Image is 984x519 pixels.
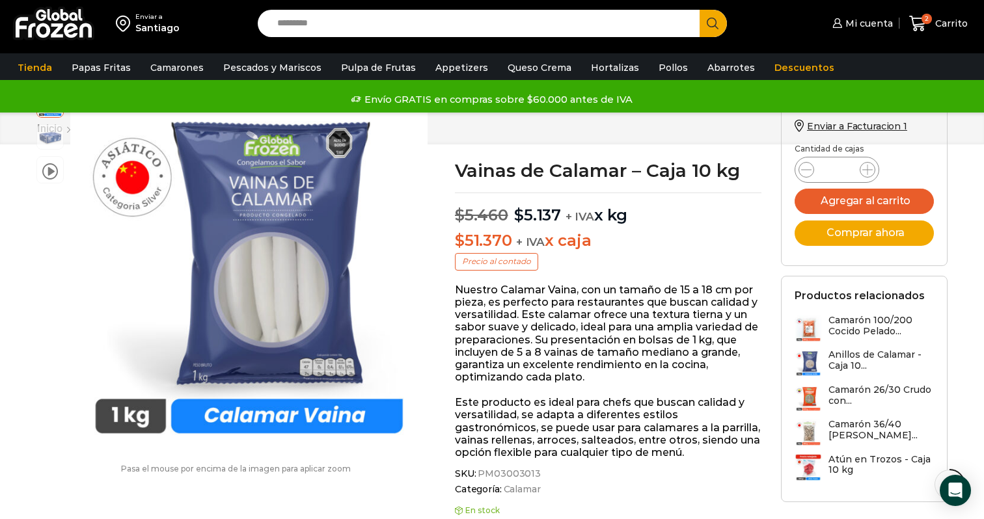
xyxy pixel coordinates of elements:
a: Camarón 26/30 Crudo con... [795,384,934,412]
h2: Productos relacionados [795,289,925,302]
bdi: 5.137 [514,206,561,224]
p: Precio al contado [455,253,538,270]
h3: Camarón 36/40 [PERSON_NAME]... [828,419,934,441]
span: SKU: [455,468,761,479]
div: Santiago [135,21,180,34]
span: Categoría: [455,484,761,495]
p: x caja [455,232,761,250]
span: + IVA [516,235,545,248]
p: x kg [455,193,761,225]
span: 3_Calamar Vaina-Editar [37,125,63,151]
h3: Camarón 100/200 Cocido Pelado... [828,315,934,337]
p: Pasa el mouse por encima de la imagen para aplicar zoom [36,464,435,473]
a: Pollos [652,55,694,80]
div: Enviar a [135,12,180,21]
div: Open Intercom Messenger [940,475,971,506]
p: Este producto es ideal para chefs que buscan calidad y versatilidad, se adapta a diferentes estil... [455,396,761,459]
h3: Camarón 26/30 Crudo con... [828,384,934,406]
span: $ [514,206,524,224]
span: Enviar a Facturacion 1 [807,120,907,132]
a: Camarón 100/200 Cocido Pelado... [795,315,934,343]
h1: Vainas de Calamar – Caja 10 kg [455,161,761,180]
a: Mi cuenta [829,10,893,36]
bdi: 51.370 [455,231,512,250]
a: Enviar a Facturacion 1 [795,120,907,132]
p: Nuestro Calamar Vaina, con un tamaño de 15 a 18 cm por pieza, es perfecto para restaurantes que b... [455,284,761,384]
button: Comprar ahora [795,220,934,246]
div: 1 / 3 [70,92,428,449]
span: 2 [922,14,932,24]
p: Cantidad de cajas [795,144,934,153]
img: address-field-icon.svg [116,12,135,34]
span: $ [455,231,465,250]
h3: Anillos de Calamar - Caja 10... [828,349,934,371]
input: Product quantity [825,161,849,179]
a: Papas Fritas [65,55,137,80]
a: Hortalizas [584,55,646,80]
a: Camarón 36/40 [PERSON_NAME]... [795,419,934,447]
span: $ [455,206,465,224]
span: Mi cuenta [842,17,893,30]
a: Camarones [144,55,210,80]
button: Agregar al carrito [795,189,934,214]
img: calamar-vaina [70,92,428,449]
a: Tienda [11,55,59,80]
a: Atún en Trozos - Caja 10 kg [795,454,934,482]
span: Carrito [932,17,968,30]
span: + IVA [566,210,594,223]
p: En stock [455,506,761,515]
bdi: 5.460 [455,206,508,224]
a: Appetizers [429,55,495,80]
a: Abarrotes [701,55,761,80]
h3: Atún en Trozos - Caja 10 kg [828,454,934,476]
a: 2 Carrito [906,8,971,39]
a: Queso Crema [501,55,578,80]
span: PM03003013 [476,468,541,479]
a: Pulpa de Frutas [335,55,422,80]
a: Anillos de Calamar - Caja 10... [795,349,934,377]
a: Pescados y Mariscos [217,55,328,80]
a: Calamar [502,484,541,495]
button: Search button [700,10,727,37]
a: Descuentos [768,55,841,80]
